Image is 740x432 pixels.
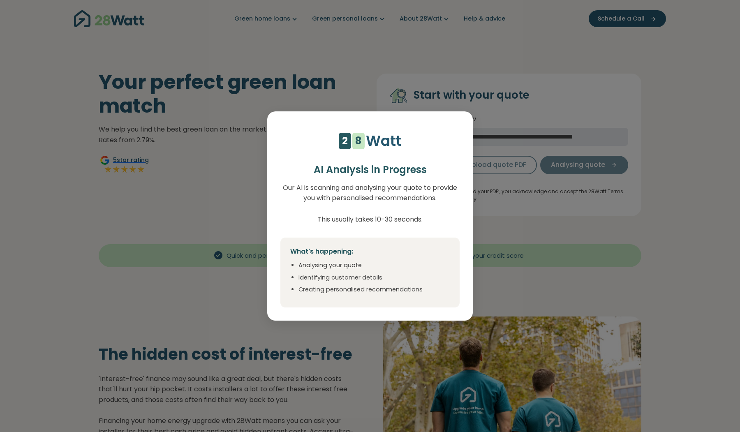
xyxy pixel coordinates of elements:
[298,285,450,294] li: Creating personalised recommendations
[366,129,402,152] p: Watt
[290,247,450,256] h4: What's happening:
[280,183,460,224] p: Our AI is scanning and analysing your quote to provide you with personalised recommendations. Thi...
[298,261,450,270] li: Analysing your quote
[298,273,450,282] li: Identifying customer details
[355,133,361,149] div: 8
[280,164,460,176] h2: AI Analysis in Progress
[342,133,348,149] div: 2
